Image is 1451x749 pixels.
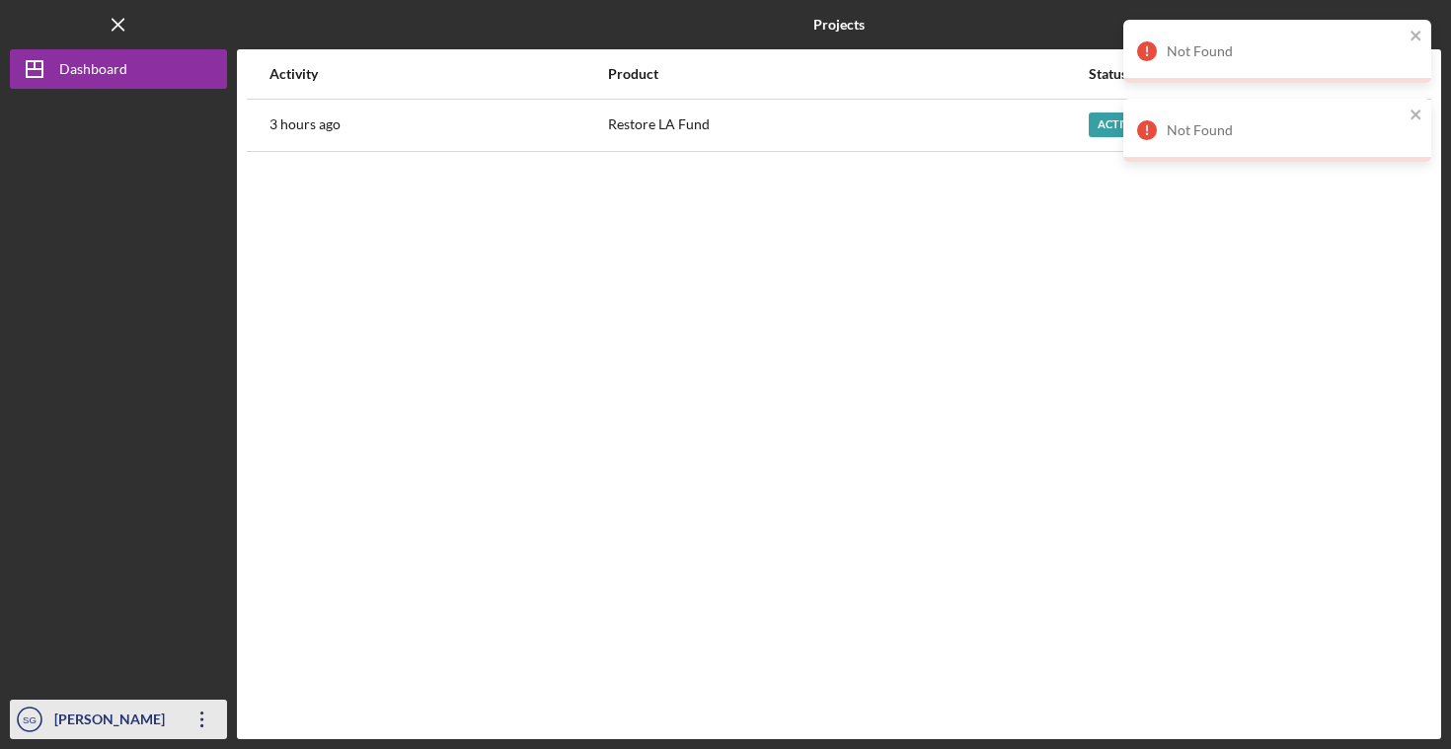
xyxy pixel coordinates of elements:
button: Dashboard [10,49,227,89]
button: SG[PERSON_NAME] [10,700,227,739]
b: Projects [813,17,865,33]
div: Activity [269,66,606,82]
div: Dashboard [59,49,127,94]
div: Not Found [1167,43,1404,59]
div: Product [608,66,1087,82]
div: Restore LA Fund [608,101,1087,150]
div: Not Found [1167,122,1404,138]
button: close [1410,107,1423,125]
button: close [1410,28,1423,46]
text: SG [23,714,37,725]
time: 2025-10-14 21:22 [269,116,341,132]
div: Active [1089,112,1145,137]
div: [PERSON_NAME] [49,700,178,744]
div: Status [1089,66,1357,82]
